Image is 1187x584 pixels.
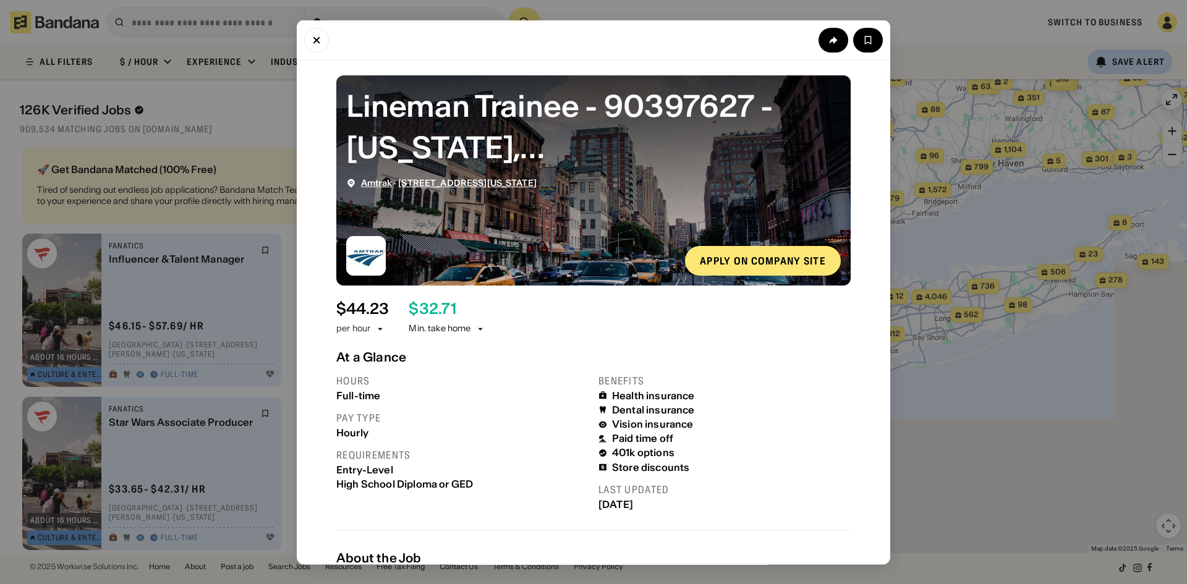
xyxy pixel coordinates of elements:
[336,550,851,565] div: About the Job
[336,478,589,489] div: High School Diploma or GED
[598,483,851,496] div: Last updated
[612,461,689,473] div: Store discounts
[612,404,695,415] div: Dental insurance
[598,374,851,387] div: Benefits
[361,177,392,188] span: Amtrak
[336,426,589,438] div: Hourly
[700,255,826,265] div: Apply on company site
[612,433,673,444] div: Paid time off
[346,235,386,275] img: Amtrak logo
[336,323,370,335] div: per hour
[598,498,851,510] div: [DATE]
[336,349,851,364] div: At a Glance
[361,177,537,188] div: ·
[612,447,674,459] div: 401k options
[336,463,589,475] div: Entry-Level
[336,448,589,461] div: Requirements
[409,300,456,318] div: $ 32.71
[398,177,537,188] span: [STREET_ADDRESS][US_STATE]
[336,300,389,318] div: $ 44.23
[409,323,485,335] div: Min. take home
[346,85,841,167] div: Lineman Trainee - 90397627 - New York, NY
[336,389,589,401] div: Full-time
[304,27,329,52] button: Close
[336,374,589,387] div: Hours
[612,418,694,430] div: Vision insurance
[612,389,695,401] div: Health insurance
[336,411,589,424] div: Pay type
